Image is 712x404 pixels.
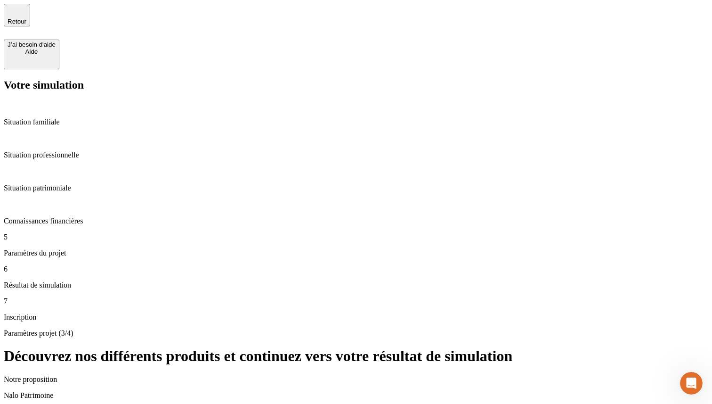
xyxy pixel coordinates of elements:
div: J’ai besoin d'aide [8,41,56,48]
p: Situation familiale [4,118,708,126]
p: Situation professionnelle [4,151,708,159]
span: Découvrez nos différents produits et continuez vers votre résultat de simulation [4,347,512,364]
p: Connaissances financières [4,217,708,225]
button: Retour [4,4,30,26]
iframe: Intercom live chat [680,372,703,395]
p: Nalo Patrimoine [4,391,320,400]
p: 7 [4,297,708,305]
button: J’ai besoin d'aideAide [4,40,59,69]
p: 6 [4,265,708,273]
p: Paramètres du projet [4,249,708,257]
p: Inscription [4,313,708,322]
p: Notre proposition [4,375,320,384]
span: Retour [8,18,26,25]
p: Situation patrimoniale [4,184,708,192]
p: 5 [4,233,708,241]
h2: Votre simulation [4,79,708,91]
div: Aide [8,48,56,55]
p: Résultat de simulation [4,281,708,289]
p: Paramètres projet (3/4) [4,329,708,338]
